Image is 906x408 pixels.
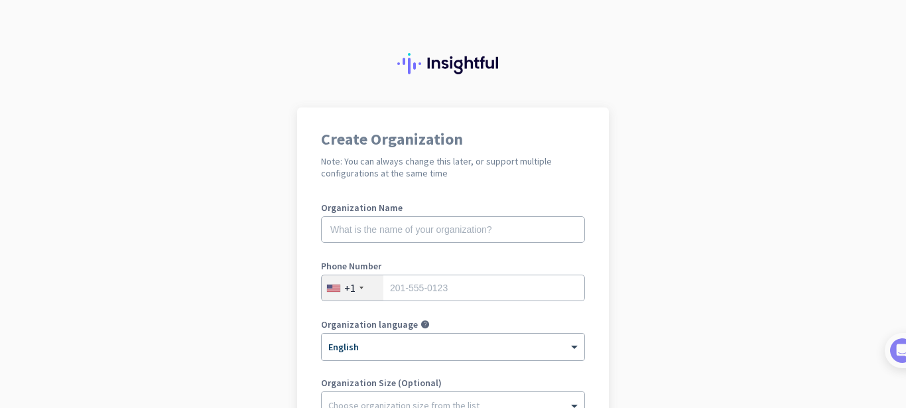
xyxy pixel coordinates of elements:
[421,320,430,329] i: help
[321,131,585,147] h1: Create Organization
[321,155,585,179] h2: Note: You can always change this later, or support multiple configurations at the same time
[321,275,585,301] input: 201-555-0123
[321,378,585,387] label: Organization Size (Optional)
[321,216,585,243] input: What is the name of your organization?
[321,320,418,329] label: Organization language
[321,261,585,271] label: Phone Number
[321,203,585,212] label: Organization Name
[397,53,509,74] img: Insightful
[344,281,356,295] div: +1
